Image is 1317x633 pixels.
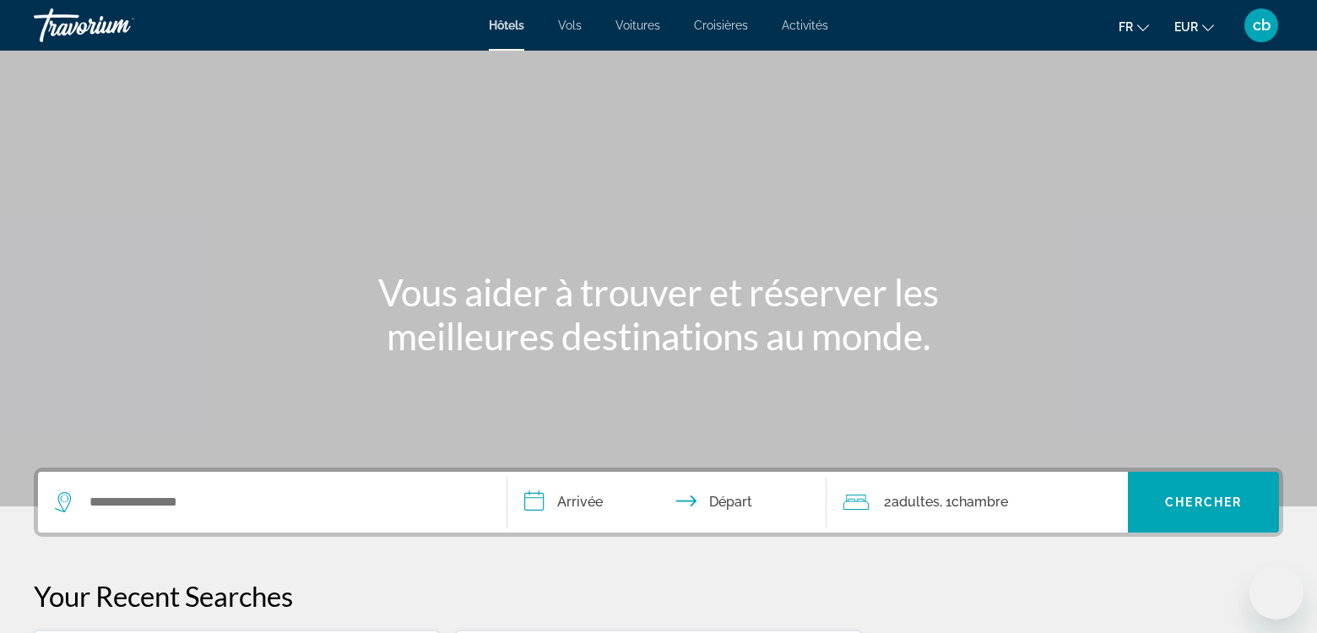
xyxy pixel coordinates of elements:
[38,472,1279,533] div: Search widget
[940,490,1008,514] span: , 1
[951,494,1008,510] span: Chambre
[1174,20,1198,34] span: EUR
[1119,20,1133,34] span: fr
[34,579,1283,613] p: Your Recent Searches
[1128,472,1279,533] button: Chercher
[782,19,828,32] a: Activités
[489,19,524,32] a: Hôtels
[1119,14,1149,39] button: Change language
[884,490,940,514] span: 2
[1174,14,1214,39] button: Change currency
[827,472,1129,533] button: Travelers: 2 adults, 0 children
[1165,495,1242,509] span: Chercher
[507,472,827,533] button: Check in and out dates
[34,3,203,47] a: Travorium
[615,19,660,32] a: Voitures
[1249,565,1303,619] iframe: Bouton de lancement de la fenêtre de messagerie
[1253,17,1271,34] span: cb
[558,19,582,32] a: Vols
[1239,8,1283,43] button: User Menu
[892,494,940,510] span: Adultes
[694,19,748,32] a: Croisières
[342,270,975,358] h1: Vous aider à trouver et réserver les meilleures destinations au monde.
